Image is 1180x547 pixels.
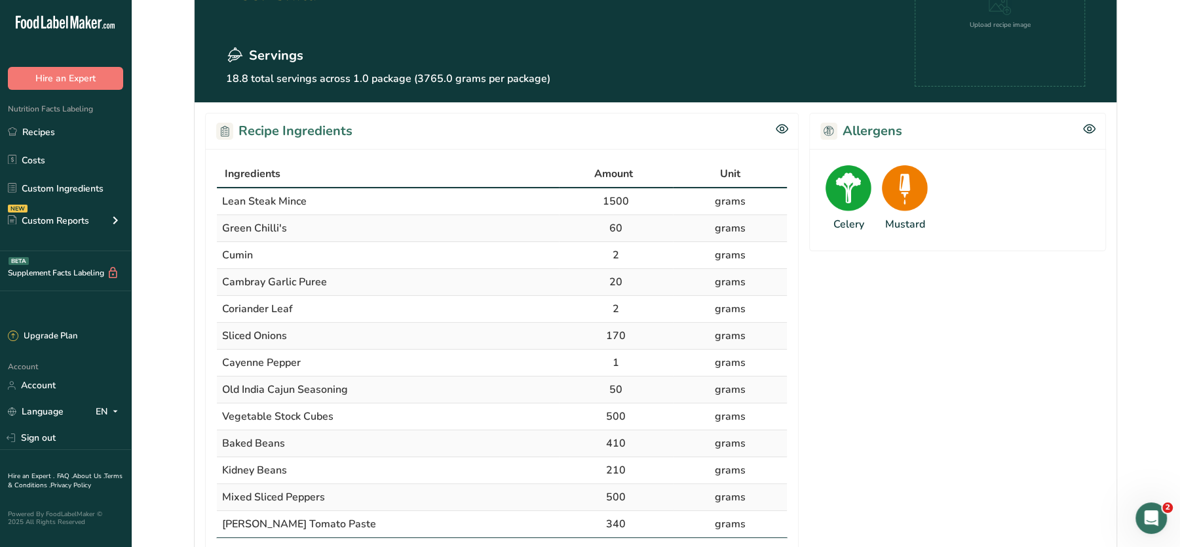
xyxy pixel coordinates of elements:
[8,205,28,213] div: NEW
[559,188,673,215] td: 1500
[594,166,633,182] span: Amount
[222,490,325,504] span: Mixed Sliced Peppers
[970,20,1031,30] div: Upload recipe image
[882,165,928,211] img: Mustard
[673,269,787,296] td: grams
[673,296,787,323] td: grams
[222,221,287,235] span: Green Chilli's
[673,376,787,403] td: grams
[222,329,287,343] span: Sliced Onions
[559,457,673,484] td: 210
[222,355,301,370] span: Cayenne Pepper
[222,302,293,316] span: Coriander Leaf
[222,248,253,262] span: Cumin
[559,376,673,403] td: 50
[673,511,787,537] td: grams
[222,409,333,424] span: Vegetable Stock Cubes
[673,242,787,269] td: grams
[9,257,29,265] div: BETA
[673,323,787,350] td: grams
[559,296,673,323] td: 2
[222,194,307,209] span: Lean Steak Mince
[673,215,787,242] td: grams
[673,430,787,457] td: grams
[673,403,787,430] td: grams
[8,214,89,228] div: Custom Reports
[559,269,673,296] td: 20
[222,436,285,451] span: Baked Beans
[222,382,348,397] span: Old India Cajun Seasoning
[826,165,871,211] img: Celery
[559,403,673,430] td: 500
[559,430,673,457] td: 410
[50,481,91,490] a: Privacy Policy
[57,472,73,481] a: FAQ .
[8,67,123,90] button: Hire an Expert
[559,215,673,242] td: 60
[673,188,787,215] td: grams
[73,472,104,481] a: About Us .
[673,350,787,376] td: grams
[559,323,673,350] td: 170
[226,71,550,87] p: 18.8 total servings across 1.0 package (3765.0 grams per package)
[673,484,787,511] td: grams
[225,166,280,182] span: Ingredients
[222,463,287,477] span: Kidney Beans
[559,511,673,537] td: 340
[720,166,740,182] span: Unit
[222,517,376,531] span: [PERSON_NAME] Tomato Paste
[833,216,864,232] div: Celery
[8,330,77,343] div: Upgrade Plan
[673,457,787,484] td: grams
[8,472,123,490] a: Terms & Conditions .
[222,275,327,289] span: Cambray Garlic Puree
[8,472,54,481] a: Hire an Expert .
[249,46,303,66] span: Servings
[559,484,673,511] td: 500
[1135,502,1167,534] iframe: Intercom live chat
[559,350,673,376] td: 1
[96,404,123,420] div: EN
[820,121,902,141] h2: Allergens
[216,121,352,141] h2: Recipe Ingredients
[559,242,673,269] td: 2
[8,400,64,423] a: Language
[1162,502,1173,513] span: 2
[885,216,925,232] div: Mustard
[8,510,123,526] div: Powered By FoodLabelMaker © 2025 All Rights Reserved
